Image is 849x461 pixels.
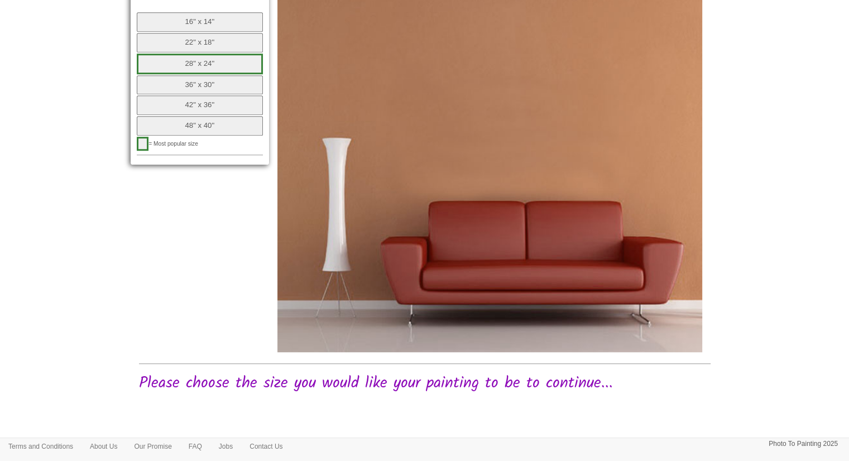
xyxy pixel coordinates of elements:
span: = Most popular size [148,141,198,147]
button: 22" x 18" [137,33,263,52]
button: 48" x 40" [137,116,263,136]
iframe: fb:like Facebook Social Plugin [391,403,458,419]
a: Our Promise [126,438,180,455]
button: 16" x 14" [137,12,263,32]
button: 36" x 30" [137,75,263,95]
a: Contact Us [241,438,291,455]
p: Photo To Painting 2025 [769,438,838,450]
button: 42" x 36" [137,95,263,115]
button: 28" x 24" [137,54,263,74]
h2: Please choose the size you would like your painting to be to continue... [139,375,711,392]
a: FAQ [180,438,210,455]
a: About Us [81,438,126,455]
a: Jobs [210,438,241,455]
